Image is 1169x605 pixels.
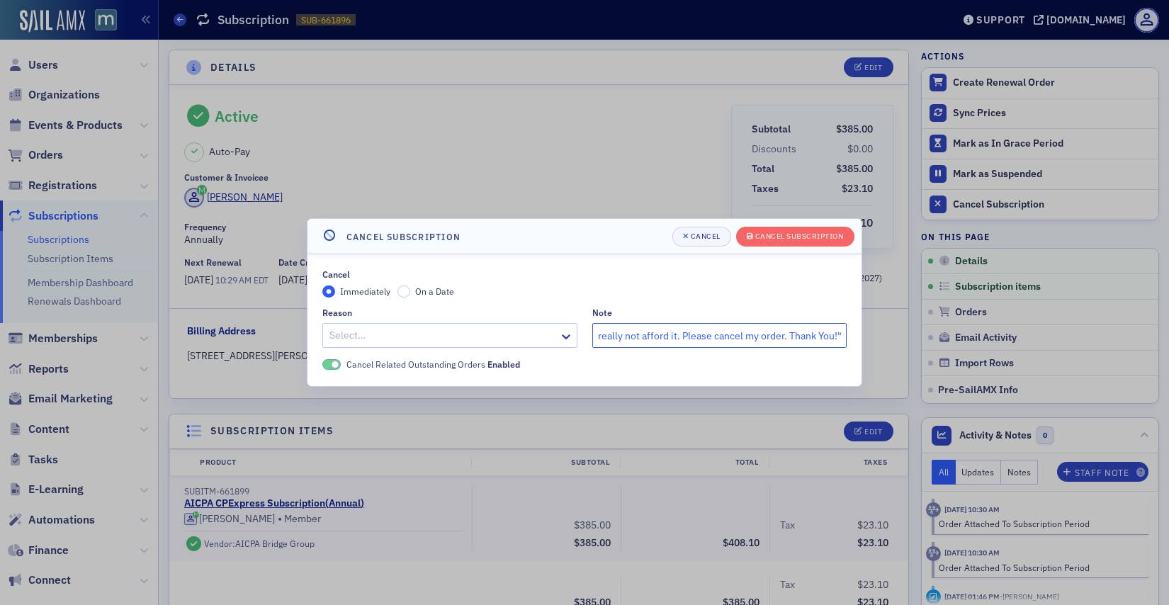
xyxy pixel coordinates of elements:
[322,285,335,298] input: Immediately
[346,358,520,371] span: Cancel Related Outstanding Orders
[487,358,520,370] span: Enabled
[755,232,844,240] div: Cancel Subscription
[736,227,854,247] button: Cancel Subscription
[340,285,390,297] span: Immediately
[322,307,352,318] div: Reason
[415,285,454,297] span: On a Date
[346,230,461,243] h4: Cancel Subscription
[322,359,341,370] span: Enabled
[691,232,721,240] div: Cancel
[322,269,350,280] div: Cancel
[672,227,731,247] button: Cancel
[397,285,410,298] input: On a Date
[592,307,612,318] div: Note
